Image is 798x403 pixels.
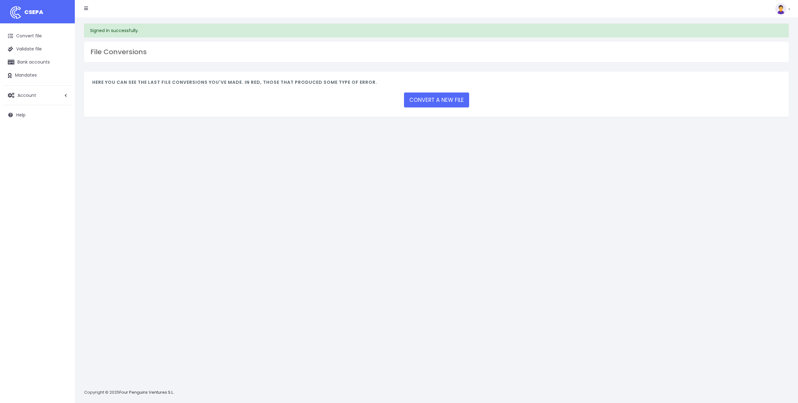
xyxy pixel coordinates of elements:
[84,389,175,396] p: Copyright © 2025 .
[3,108,72,121] a: Help
[90,48,782,56] h3: File Conversions
[84,24,789,37] div: Signed in successfully.
[3,30,72,43] a: Convert file
[3,89,72,102] a: Account
[16,111,26,118] span: Help
[119,389,174,395] a: Four Penguins Ventures S.L.
[24,8,43,16] span: CSEPA
[404,92,469,107] a: CONVERT A NEW FILE
[775,3,786,14] img: profile
[92,80,781,88] h4: Here you can see the last file conversions you've made. In red, those that produced some type of ...
[8,5,23,20] img: logo
[3,43,72,56] a: Validate file
[3,56,72,69] a: Bank accounts
[3,69,72,82] a: Mandates
[17,92,36,98] span: Account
